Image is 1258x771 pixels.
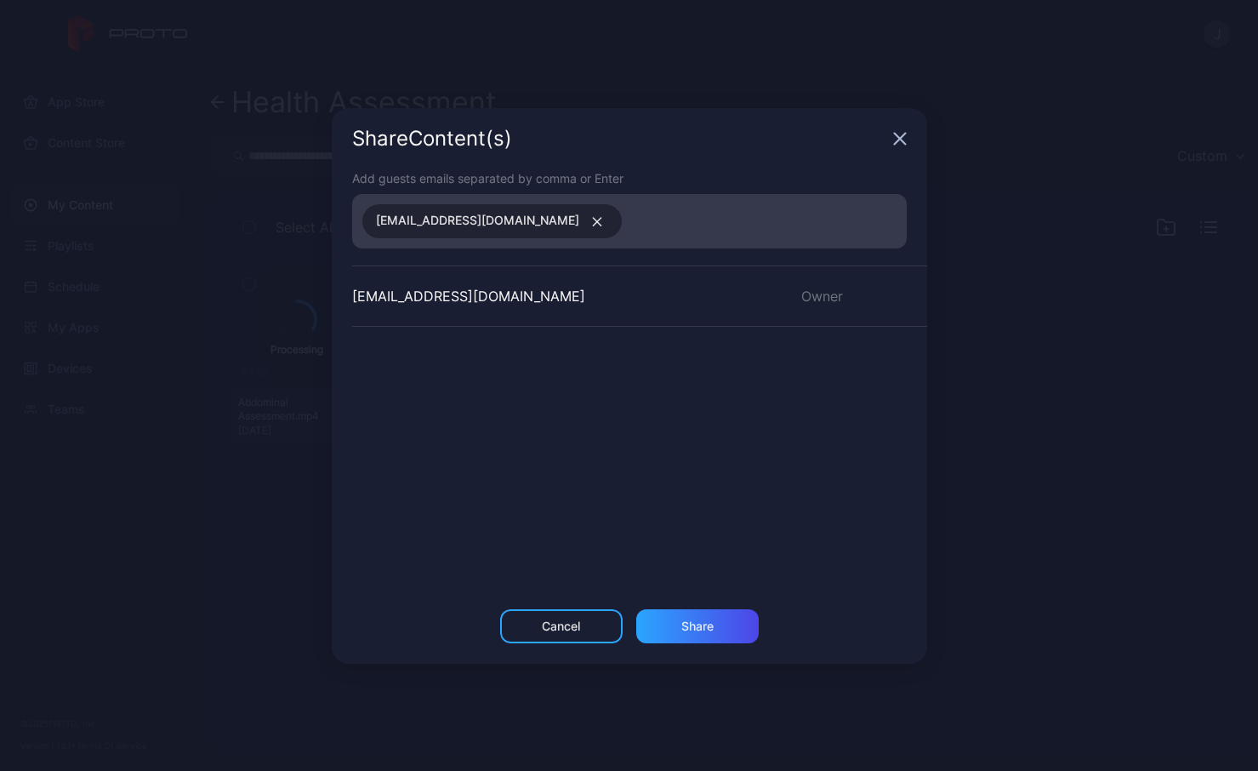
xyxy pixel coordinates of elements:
[352,169,907,187] div: Add guests emails separated by comma or Enter
[352,286,585,306] div: [EMAIL_ADDRESS][DOMAIN_NAME]
[500,609,623,643] button: Cancel
[352,128,886,149] div: Share Content (s)
[636,609,759,643] button: Share
[781,286,927,306] div: Owner
[681,620,714,633] div: Share
[542,620,580,633] div: Cancel
[376,210,579,232] span: [EMAIL_ADDRESS][DOMAIN_NAME]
